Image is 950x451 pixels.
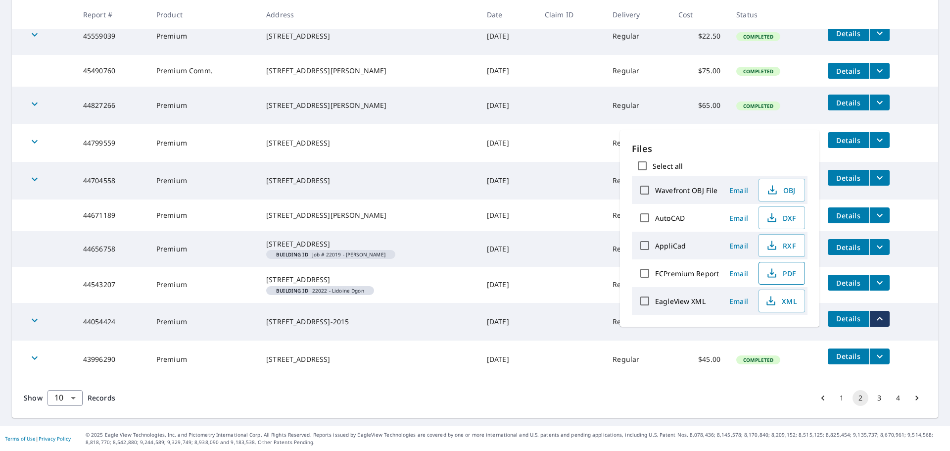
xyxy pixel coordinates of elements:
td: [DATE] [479,87,537,124]
td: Regular [605,200,670,231]
span: Details [834,29,863,38]
button: filesDropdownBtn-44671189 [869,207,890,223]
div: [STREET_ADDRESS] [266,354,471,364]
button: Go to next page [909,390,925,406]
td: [DATE] [479,124,537,162]
label: AutoCAD [655,213,685,223]
div: 10 [47,384,83,412]
span: Email [727,241,751,251]
label: Select all [653,161,683,171]
em: Building ID [276,252,308,257]
td: Premium [148,162,258,200]
button: detailsBtn-44704558 [828,170,869,186]
button: detailsBtn-44799559 [828,132,869,148]
td: 44656758 [75,231,148,267]
td: Premium [148,267,258,302]
button: Email [723,294,755,309]
div: [STREET_ADDRESS] [266,176,471,186]
span: Show [24,393,43,402]
td: Premium Comm. [148,55,258,87]
td: 44704558 [75,162,148,200]
span: Completed [737,102,779,109]
td: 45559039 [75,17,148,55]
p: Files [632,142,807,155]
td: Premium [148,124,258,162]
p: © 2025 Eagle View Technologies, Inc. and Pictometry International Corp. All Rights Reserved. Repo... [86,431,945,446]
span: Details [834,173,863,183]
td: Regular [605,341,670,378]
button: OBJ [759,179,805,201]
td: $65.00 [670,124,728,162]
label: Wavefront OBJ File [655,186,717,195]
td: Regular [605,87,670,124]
span: Email [727,269,751,278]
td: Premium [148,231,258,267]
td: $65.00 [670,87,728,124]
button: filesDropdownBtn-44827266 [869,95,890,110]
span: Details [834,278,863,288]
button: detailsBtn-44054424 [828,311,869,327]
td: 44671189 [75,200,148,231]
td: $75.00 [670,55,728,87]
td: [DATE] [479,267,537,302]
button: filesDropdownBtn-45559039 [869,25,890,41]
button: Email [723,183,755,198]
td: Premium [148,303,258,341]
td: 44799559 [75,124,148,162]
td: [DATE] [479,162,537,200]
button: DXF [759,206,805,229]
button: Email [723,238,755,253]
em: Building ID [276,288,308,293]
span: Email [727,186,751,195]
span: Details [834,243,863,252]
span: Details [834,66,863,76]
span: Completed [737,68,779,75]
td: 45490760 [75,55,148,87]
button: XML [759,290,805,312]
button: Email [723,210,755,226]
span: Details [834,351,863,361]
td: Premium [148,341,258,378]
div: Show 10 records [47,390,83,406]
button: detailsBtn-44656758 [828,239,869,255]
p: | [5,436,71,442]
td: [DATE] [479,341,537,378]
button: filesDropdownBtn-44054424 [869,311,890,327]
td: $22.50 [670,17,728,55]
td: Regular [605,267,670,302]
button: detailsBtn-43996290 [828,349,869,364]
button: detailsBtn-45490760 [828,63,869,79]
td: Regular [605,124,670,162]
td: [DATE] [479,200,537,231]
div: [STREET_ADDRESS][PERSON_NAME] [266,100,471,110]
button: filesDropdownBtn-45490760 [869,63,890,79]
button: Go to previous page [815,390,831,406]
td: Regular [605,55,670,87]
a: Terms of Use [5,435,36,442]
button: Email [723,266,755,281]
td: 44054424 [75,303,148,341]
button: Go to page 1 [834,390,850,406]
span: Completed [737,356,779,363]
label: EagleView XML [655,297,706,306]
td: Premium [148,17,258,55]
button: PDF [759,262,805,285]
button: filesDropdownBtn-44704558 [869,170,890,186]
div: [STREET_ADDRESS] [266,275,471,285]
td: Premium [148,87,258,124]
button: filesDropdownBtn-44799559 [869,132,890,148]
td: 44827266 [75,87,148,124]
td: Regular [605,162,670,200]
button: filesDropdownBtn-44543207 [869,275,890,291]
span: 22022 - Lidoine Dgon [270,288,370,293]
span: DXF [765,212,797,224]
div: [STREET_ADDRESS] [266,239,471,249]
td: [DATE] [479,17,537,55]
td: $45.00 [670,341,728,378]
span: RXF [765,240,797,251]
td: Regular [605,303,670,341]
label: ECPremium Report [655,269,719,278]
span: Details [834,136,863,145]
td: 43996290 [75,341,148,378]
div: [STREET_ADDRESS] [266,31,471,41]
